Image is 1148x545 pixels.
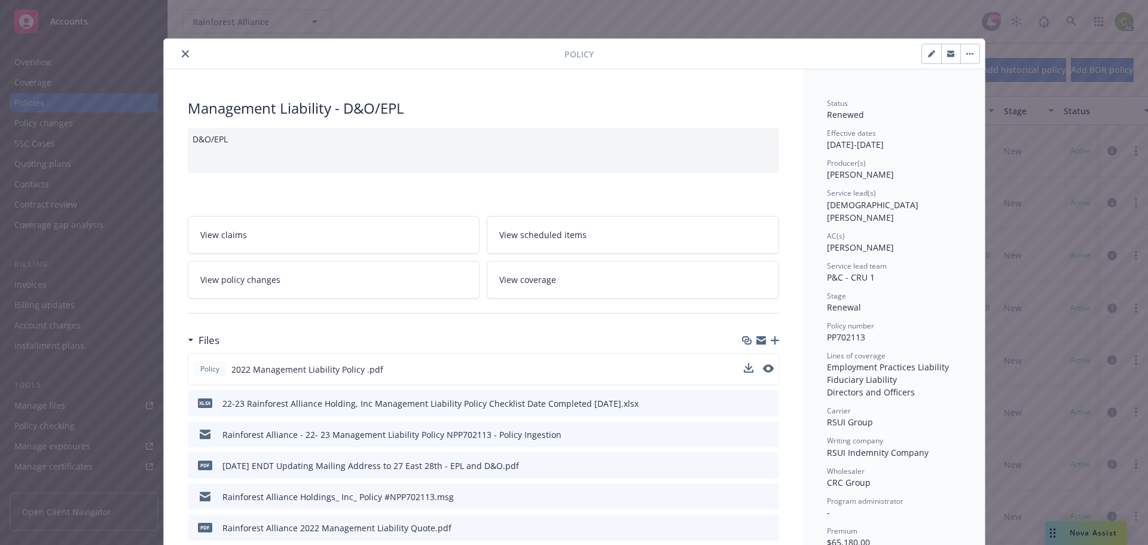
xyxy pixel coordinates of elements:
[188,98,779,118] div: Management Liability - D&O/EPL
[827,447,929,458] span: RSUI Indemnity Company
[827,291,846,301] span: Stage
[827,496,903,506] span: Program administrator
[764,428,774,441] button: preview file
[827,302,861,313] span: Renewal
[827,98,848,108] span: Status
[764,522,774,534] button: preview file
[763,363,774,376] button: preview file
[487,261,779,299] a: View coverage
[198,461,212,470] span: pdf
[222,491,454,503] div: Rainforest Alliance Holdings_ Inc_ Policy #NPP702113.msg
[827,169,894,180] span: [PERSON_NAME]
[231,363,383,376] span: 2022 Management Liability Policy .pdf
[827,331,865,343] span: PP702113
[222,459,519,472] div: [DATE] ENDT Updating Mailing Address to 27 East 28th - EPL and D&O.pdf
[222,428,561,441] div: Rainforest Alliance - 22- 23 Management Liability Policy NPP702113 - Policy Ingestion
[827,351,886,361] span: Lines of coverage
[827,361,961,373] div: Employment Practices Liability
[200,273,280,286] span: View policy changes
[744,522,754,534] button: download file
[827,231,845,241] span: AC(s)
[199,333,219,348] h3: Files
[827,188,876,198] span: Service lead(s)
[200,229,247,241] span: View claims
[827,261,887,271] span: Service lead team
[744,397,754,410] button: download file
[564,48,594,60] span: Policy
[827,109,864,120] span: Renewed
[744,428,754,441] button: download file
[188,216,480,254] a: View claims
[744,363,753,376] button: download file
[499,273,556,286] span: View coverage
[764,459,774,472] button: preview file
[744,491,754,503] button: download file
[178,47,193,61] button: close
[827,477,871,488] span: CRC Group
[222,522,451,534] div: Rainforest Alliance 2022 Management Liability Quote.pdf
[744,459,754,472] button: download file
[744,363,753,373] button: download file
[827,507,830,518] span: -
[198,523,212,532] span: pdf
[827,386,961,398] div: Directors and Officers
[764,491,774,503] button: preview file
[222,397,639,410] div: 22-23 Rainforest Alliance Holding, Inc Management Liability Policy Checklist Date Completed [DATE...
[763,364,774,373] button: preview file
[827,128,876,138] span: Effective dates
[827,526,857,536] span: Premium
[827,272,875,283] span: P&C - CRU 1
[499,229,587,241] span: View scheduled items
[827,242,894,253] span: [PERSON_NAME]
[188,261,480,299] a: View policy changes
[827,466,865,476] span: Wholesaler
[198,364,222,375] span: Policy
[827,416,873,428] span: RSUI Group
[827,158,866,168] span: Producer(s)
[188,333,219,348] div: Files
[827,128,961,151] div: [DATE] - [DATE]
[827,199,918,223] span: [DEMOGRAPHIC_DATA][PERSON_NAME]
[827,406,851,416] span: Carrier
[827,321,874,331] span: Policy number
[487,216,779,254] a: View scheduled items
[188,128,779,173] div: D&O/EPL
[827,373,961,386] div: Fiduciary Liability
[827,436,883,446] span: Writing company
[198,398,212,407] span: xlsx
[764,397,774,410] button: preview file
